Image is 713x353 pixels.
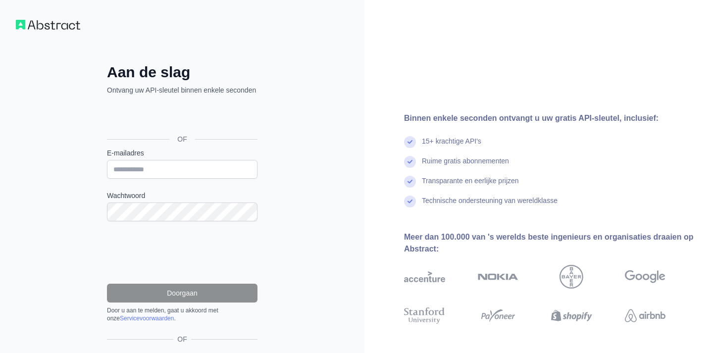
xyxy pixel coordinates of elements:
img: Airbnb [625,305,666,326]
img: accentuur [404,265,445,289]
font: 15+ krachtige API's [422,137,481,145]
img: Payoneer [478,305,519,326]
img: Shopify [551,305,592,326]
font: Doorgaan [167,289,198,297]
font: Ontvang uw API-sleutel binnen enkele seconden [107,86,256,94]
iframe: Knop Inloggen met Google [102,106,260,128]
button: Doorgaan [107,284,257,303]
img: vinkje [404,156,416,168]
font: Technische ondersteuning van wereldklasse [422,197,558,204]
img: vinkje [404,176,416,188]
font: Aan de slag [107,64,190,80]
img: Werkstroom [16,20,80,30]
font: Transparante en eerlijke prijzen [422,177,519,185]
font: Ruime gratis abonnementen [422,157,509,165]
font: OF [177,335,187,343]
iframe: reCAPTCHA [107,233,257,272]
a: Servicevoorwaarden [120,315,174,322]
font: . [174,315,175,322]
img: Google [625,265,666,289]
img: vinkje [404,196,416,207]
font: Wachtwoord [107,192,145,200]
font: Meer dan 100.000 van 's werelds beste ingenieurs en organisaties draaien op Abstract: [404,233,693,253]
font: Binnen enkele seconden ontvangt u uw gratis API-sleutel, inclusief: [404,114,659,122]
img: Nokia [478,265,519,289]
img: Bayer [560,265,583,289]
font: E-mailadres [107,149,144,157]
font: Door u aan te melden, gaat u akkoord met onze [107,307,218,322]
img: vinkje [404,136,416,148]
font: OF [177,135,187,143]
img: Stanford University [404,305,445,326]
